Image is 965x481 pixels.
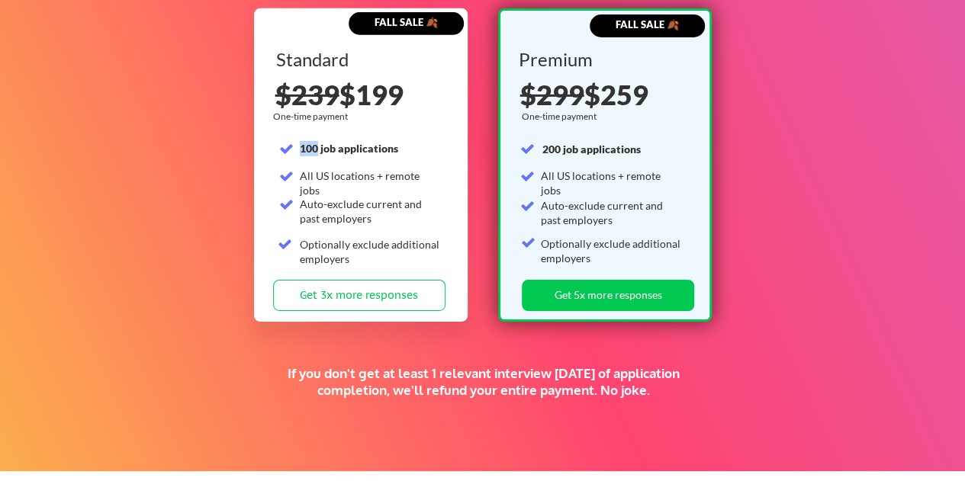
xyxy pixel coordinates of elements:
[616,18,679,30] strong: FALL SALE 🍂
[519,50,687,69] div: Premium
[265,365,701,399] div: If you don't get at least 1 relevant interview [DATE] of application completion, we'll refund you...
[300,237,441,267] div: Optionally exclude additional employers
[273,280,446,311] button: Get 3x more responses
[541,198,683,228] div: Auto-exclude current and past employers
[275,78,339,111] s: $239
[375,16,438,28] strong: FALL SALE 🍂
[300,142,398,155] strong: 100 job applications
[522,280,694,311] button: Get 5x more responses
[275,81,448,108] div: $199
[300,168,441,198] div: All US locations + remote jobs
[520,78,584,111] s: $299
[273,111,352,123] div: One-time payment
[541,168,683,198] div: All US locations + remote jobs
[542,143,641,156] strong: 200 job applications
[300,197,441,226] div: Auto-exclude current and past employers
[520,81,693,108] div: $259
[276,50,443,69] div: Standard
[541,236,683,266] div: Optionally exclude additional employers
